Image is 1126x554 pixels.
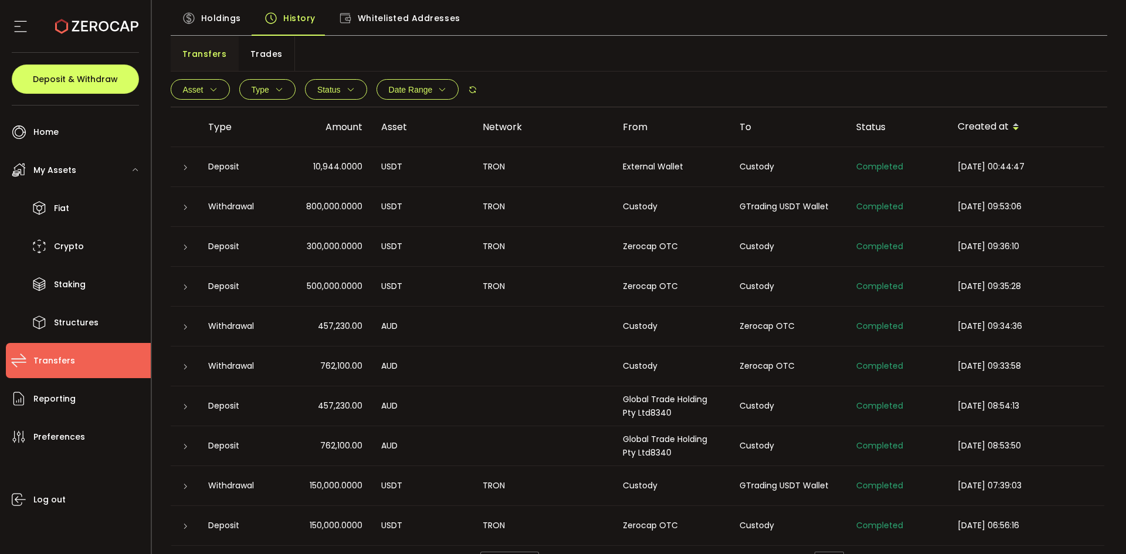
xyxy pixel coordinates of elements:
span: Date Range [389,85,433,94]
span: Completed [856,400,903,412]
div: TRON [473,519,613,532]
div: Status [847,120,948,134]
div: Zerocap OTC [730,359,847,373]
span: 150,000.0000 [310,479,362,492]
span: Completed [856,360,903,372]
span: 457,230.00 [318,399,362,413]
div: Withdrawal [199,479,279,492]
div: Deposit [199,240,279,253]
span: 300,000.0000 [307,240,362,253]
span: 762,100.00 [320,439,362,453]
span: Completed [856,280,903,292]
span: Trades [250,42,283,66]
div: Custody [730,439,847,453]
span: Fiat [54,200,69,217]
span: History [283,6,316,30]
div: USDT [372,280,473,293]
div: Deposit [199,399,279,413]
span: [DATE] 06:56:16 [958,519,1019,531]
span: Crypto [54,238,84,255]
span: Completed [856,519,903,531]
div: Withdrawal [199,200,279,213]
div: AUD [372,359,473,373]
div: AUD [372,399,473,413]
div: Custody [613,200,730,213]
div: Zerocap OTC [613,280,730,293]
div: Custody [613,320,730,333]
span: Preferences [33,429,85,446]
div: GTrading USDT Wallet [730,200,847,213]
div: AUD [372,439,473,453]
div: Zerocap OTC [730,320,847,333]
span: Completed [856,240,903,252]
span: Holdings [201,6,241,30]
span: 800,000.0000 [306,200,362,213]
span: Reporting [33,390,76,407]
div: Withdrawal [199,320,279,333]
div: From [613,120,730,134]
span: Completed [856,320,903,332]
span: Status [317,85,341,94]
div: Global Trade Holding Pty Ltd8340 [613,393,730,420]
div: Custody [613,479,730,492]
span: Transfers [33,352,75,369]
div: Deposit [199,439,279,453]
span: [DATE] 09:36:10 [958,240,1019,252]
span: 10,944.0000 [313,160,362,174]
span: [DATE] 07:39:03 [958,480,1022,491]
span: [DATE] 09:35:28 [958,280,1021,292]
div: USDT [372,160,473,174]
div: Zerocap OTC [613,240,730,253]
div: Custody [730,280,847,293]
div: Created at [948,117,1104,137]
div: Asset [372,120,473,134]
span: Deposit & Withdraw [33,75,118,83]
div: TRON [473,240,613,253]
span: 500,000.0000 [307,280,362,293]
span: Asset [183,85,204,94]
div: USDT [372,519,473,532]
span: Home [33,124,59,141]
span: My Assets [33,162,76,179]
button: Asset [171,79,230,100]
span: [DATE] 08:53:50 [958,440,1021,451]
div: AUD [372,320,473,333]
span: Log out [33,491,66,508]
div: Network [473,120,613,134]
span: [DATE] 00:44:47 [958,161,1025,172]
span: 762,100.00 [320,359,362,373]
div: Custody [730,240,847,253]
span: Type [252,85,269,94]
div: USDT [372,479,473,492]
div: TRON [473,160,613,174]
div: Deposit [199,280,279,293]
span: 457,230.00 [318,320,362,333]
div: TRON [473,479,613,492]
div: Custody [730,399,847,413]
div: Zerocap OTC [613,519,730,532]
span: [DATE] 09:53:06 [958,200,1022,212]
span: Completed [856,440,903,451]
span: 150,000.0000 [310,519,362,532]
span: Completed [856,200,903,212]
div: Type [199,120,279,134]
span: [DATE] 09:34:36 [958,320,1022,332]
span: [DATE] 08:54:13 [958,400,1019,412]
iframe: Chat Widget [1067,498,1126,554]
div: Deposit [199,160,279,174]
span: Structures [54,314,99,331]
div: Amount [279,120,372,134]
div: To [730,120,847,134]
div: Custody [730,160,847,174]
div: Withdrawal [199,359,279,373]
div: Deposit [199,519,279,532]
button: Date Range [377,79,459,100]
div: Custody [730,519,847,532]
button: Deposit & Withdraw [12,64,139,94]
div: TRON [473,200,613,213]
div: Global Trade Holding Pty Ltd8340 [613,433,730,460]
span: Staking [54,276,86,293]
div: Custody [613,359,730,373]
button: Type [239,79,296,100]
